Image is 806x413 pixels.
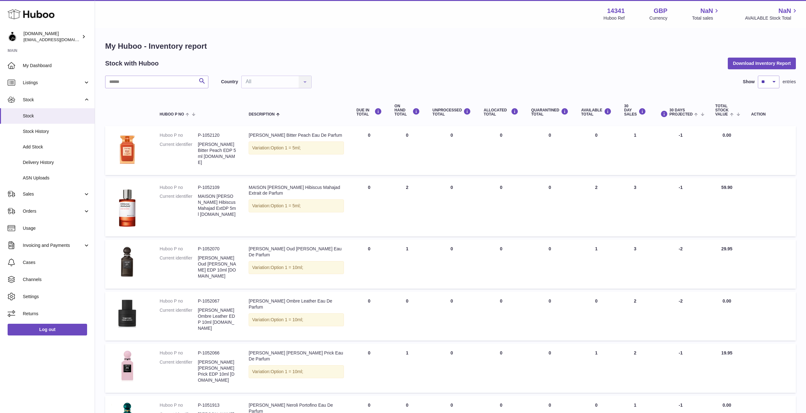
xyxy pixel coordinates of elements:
td: 0 [477,240,525,288]
h2: Stock with Huboo [105,59,159,68]
dd: MAISON [PERSON_NAME] Hibiscus Mahajad ExtDP 5ml [DOMAIN_NAME] [198,193,236,217]
span: 0 [549,298,551,303]
td: 0 [388,292,426,341]
span: Option 1 = 10ml; [270,317,303,322]
td: 0 [350,126,388,175]
span: Delivery History [23,160,90,166]
td: 1 [575,240,618,288]
strong: 14341 [607,7,625,15]
span: NaN [700,7,713,15]
span: My Dashboard [23,63,90,69]
div: MAISON [PERSON_NAME] Hibiscus Mahajad Extrait de Parfum [249,185,344,197]
td: 0 [477,344,525,392]
span: 0.00 [722,133,731,138]
td: 0 [350,178,388,237]
span: Description [249,112,275,116]
span: Stock [23,97,83,103]
span: [EMAIL_ADDRESS][DOMAIN_NAME] [23,37,93,42]
label: Show [743,79,755,85]
span: Total sales [692,15,720,21]
dt: Current identifier [160,307,198,331]
td: 1 [388,240,426,288]
div: Currency [650,15,668,21]
span: Stock History [23,128,90,135]
a: Log out [8,324,87,335]
span: 0.00 [722,403,731,408]
img: product image [111,132,143,164]
span: entries [783,79,796,85]
td: 0 [575,126,618,175]
dt: Huboo P no [160,298,198,304]
div: Variation: [249,365,344,378]
div: [DOMAIN_NAME] [23,31,80,43]
span: Add Stock [23,144,90,150]
td: 0 [426,292,478,341]
span: 0 [549,185,551,190]
img: product image [111,298,143,330]
dt: Huboo P no [160,185,198,191]
td: 0 [426,126,478,175]
span: 0 [549,350,551,355]
a: NaN AVAILABLE Stock Total [745,7,798,21]
dd: P-1052067 [198,298,236,304]
td: 0 [350,292,388,341]
img: product image [111,350,143,382]
dt: Huboo P no [160,246,198,252]
div: DUE IN TOTAL [357,108,382,116]
div: ALLOCATED Total [484,108,518,116]
dt: Current identifier [160,255,198,279]
td: 0 [350,344,388,392]
span: Usage [23,225,90,231]
div: [PERSON_NAME] Bitter Peach Eau De Parfum [249,132,344,138]
span: ASN Uploads [23,175,90,181]
span: Orders [23,208,83,214]
td: -1 [652,344,709,392]
span: Option 1 = 5ml; [270,145,301,150]
td: 0 [388,126,426,175]
td: -1 [652,126,709,175]
h1: My Huboo - Inventory report [105,41,796,51]
td: -2 [652,292,709,341]
td: 1 [618,126,652,175]
dt: Current identifier [160,141,198,166]
td: 2 [618,344,652,392]
dd: P-1052120 [198,132,236,138]
td: 3 [618,240,652,288]
div: Action [751,112,790,116]
dd: P-1052070 [198,246,236,252]
td: -1 [652,178,709,237]
span: Stock [23,113,90,119]
td: 0 [350,240,388,288]
img: product image [111,185,143,229]
dt: Huboo P no [160,132,198,138]
span: Huboo P no [160,112,184,116]
div: QUARANTINED Total [531,108,568,116]
td: 2 [388,178,426,237]
span: AVAILABLE Stock Total [745,15,798,21]
dd: [PERSON_NAME] [PERSON_NAME] Prick EDP 10ml [DOMAIN_NAME] [198,359,236,383]
td: 1 [388,344,426,392]
span: Cases [23,260,90,266]
dd: [PERSON_NAME] Bitter Peach EDP 5ml [DOMAIN_NAME] [198,141,236,166]
dd: P-1052066 [198,350,236,356]
dt: Current identifier [160,193,198,217]
span: Invoicing and Payments [23,242,83,248]
dd: P-1052109 [198,185,236,191]
td: 1 [575,344,618,392]
span: 30 DAYS PROJECTED [670,108,693,116]
div: Huboo Ref [604,15,625,21]
td: 0 [426,240,478,288]
div: Variation: [249,313,344,326]
img: theperfumesampler@gmail.com [8,32,17,41]
div: Variation: [249,141,344,154]
td: 0 [575,292,618,341]
img: product image [111,246,143,278]
td: 3 [618,178,652,237]
dt: Huboo P no [160,350,198,356]
td: 0 [477,126,525,175]
span: Sales [23,191,83,197]
span: Returns [23,311,90,317]
span: 0.00 [722,298,731,303]
div: [PERSON_NAME] [PERSON_NAME] Prick Eau De Parfum [249,350,344,362]
td: 0 [426,344,478,392]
